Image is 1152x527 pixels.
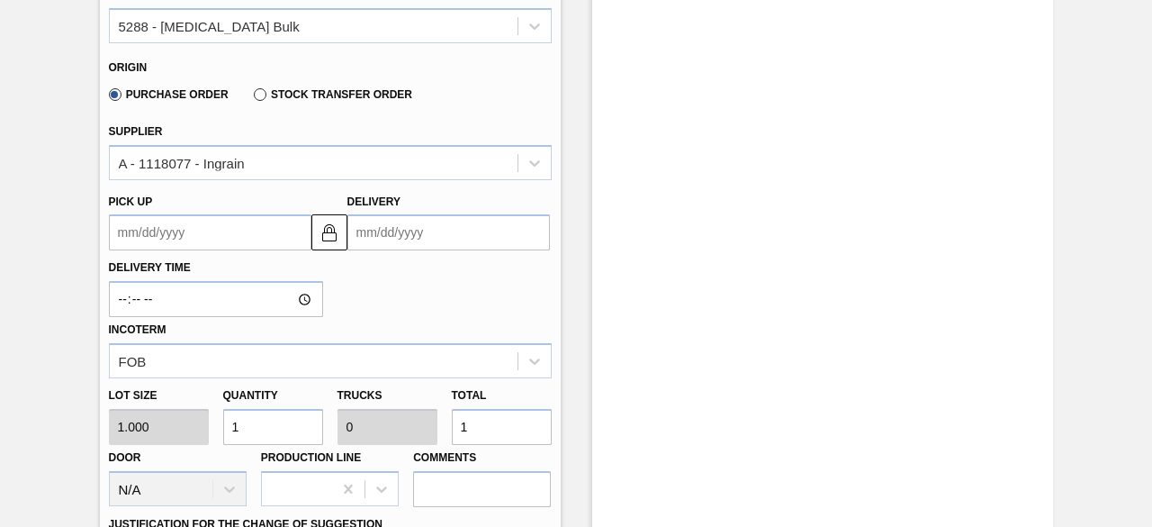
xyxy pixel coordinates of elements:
label: Door [109,451,141,464]
input: mm/dd/yyyy [109,214,311,250]
label: Quantity [223,389,278,402]
div: A - 1118077 - Ingrain [119,155,245,170]
label: Lot size [109,383,209,409]
input: mm/dd/yyyy [347,214,550,250]
label: Stock Transfer Order [254,88,412,101]
label: Comments [413,445,551,471]
label: Trucks [337,389,382,402]
label: Purchase Order [109,88,229,101]
label: Origin [109,61,148,74]
label: Delivery Time [109,255,323,281]
label: Production Line [261,451,361,464]
label: Total [452,389,487,402]
label: Supplier [109,125,163,138]
div: 5288 - [MEDICAL_DATA] Bulk [119,18,300,33]
img: locked [319,222,340,243]
button: locked [311,214,347,250]
label: Incoterm [109,323,166,336]
label: Delivery [347,195,401,208]
div: FOB [119,353,147,368]
label: Pick up [109,195,153,208]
